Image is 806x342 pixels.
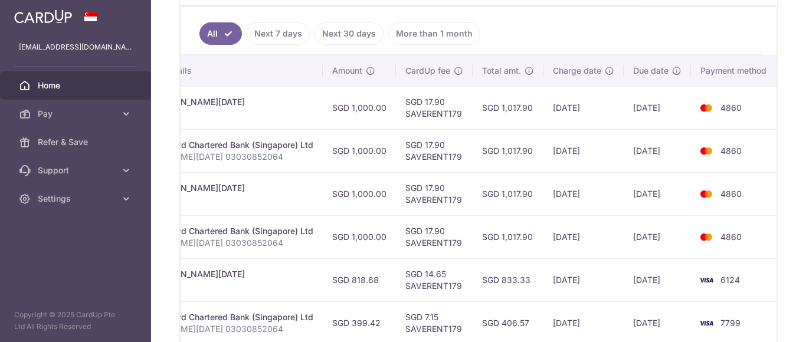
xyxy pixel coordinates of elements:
[624,215,691,258] td: [DATE]
[473,215,543,258] td: SGD 1,017.90
[128,139,313,151] div: Rent. Standard Chartered Bank (Singapore) Ltd
[128,182,313,194] div: Rent. [PERSON_NAME][DATE]
[396,129,473,172] td: SGD 17.90 SAVERENT179
[720,146,742,156] span: 4860
[633,65,669,77] span: Due date
[720,275,740,285] span: 6124
[624,129,691,172] td: [DATE]
[388,22,480,45] a: More than 1 month
[128,225,313,237] div: Rent. Standard Chartered Bank (Singapore) Ltd
[694,101,718,115] img: Bank Card
[396,172,473,215] td: SGD 17.90 SAVERENT179
[396,258,473,301] td: SGD 14.65 SAVERENT179
[473,129,543,172] td: SGD 1,017.90
[199,22,242,45] a: All
[119,55,323,86] th: Payment details
[691,55,781,86] th: Payment method
[720,318,741,328] span: 7799
[128,151,313,163] p: [PERSON_NAME][DATE] 03030852064
[624,86,691,129] td: [DATE]
[128,194,313,206] p: DCS master
[38,108,116,120] span: Pay
[14,9,72,24] img: CardUp
[694,187,718,201] img: Bank Card
[624,258,691,301] td: [DATE]
[323,172,396,215] td: SGD 1,000.00
[128,280,313,292] p: BOC family
[553,65,601,77] span: Charge date
[396,86,473,129] td: SGD 17.90 SAVERENT179
[543,258,624,301] td: [DATE]
[38,193,116,205] span: Settings
[694,144,718,158] img: Bank Card
[694,316,718,330] img: Bank Card
[323,86,396,129] td: SGD 1,000.00
[323,129,396,172] td: SGD 1,000.00
[694,273,718,287] img: Bank Card
[128,96,313,108] div: Rent. [PERSON_NAME][DATE]
[128,108,313,120] p: DCS master
[128,323,313,335] p: [PERSON_NAME][DATE] 03030852064
[38,165,116,176] span: Support
[405,65,450,77] span: CardUp fee
[128,268,313,280] div: Rent. [PERSON_NAME][DATE]
[332,65,362,77] span: Amount
[38,80,116,91] span: Home
[19,41,132,53] p: [EMAIL_ADDRESS][DOMAIN_NAME]
[323,215,396,258] td: SGD 1,000.00
[694,230,718,244] img: Bank Card
[473,86,543,129] td: SGD 1,017.90
[543,129,624,172] td: [DATE]
[473,172,543,215] td: SGD 1,017.90
[543,215,624,258] td: [DATE]
[396,215,473,258] td: SGD 17.90 SAVERENT179
[720,103,742,113] span: 4860
[247,22,310,45] a: Next 7 days
[323,258,396,301] td: SGD 818.68
[624,172,691,215] td: [DATE]
[720,232,742,242] span: 4860
[543,172,624,215] td: [DATE]
[128,237,313,249] p: [PERSON_NAME][DATE] 03030852064
[720,189,742,199] span: 4860
[543,86,624,129] td: [DATE]
[482,65,521,77] span: Total amt.
[38,136,116,148] span: Refer & Save
[128,311,313,323] div: Rent. Standard Chartered Bank (Singapore) Ltd
[314,22,384,45] a: Next 30 days
[473,258,543,301] td: SGD 833.33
